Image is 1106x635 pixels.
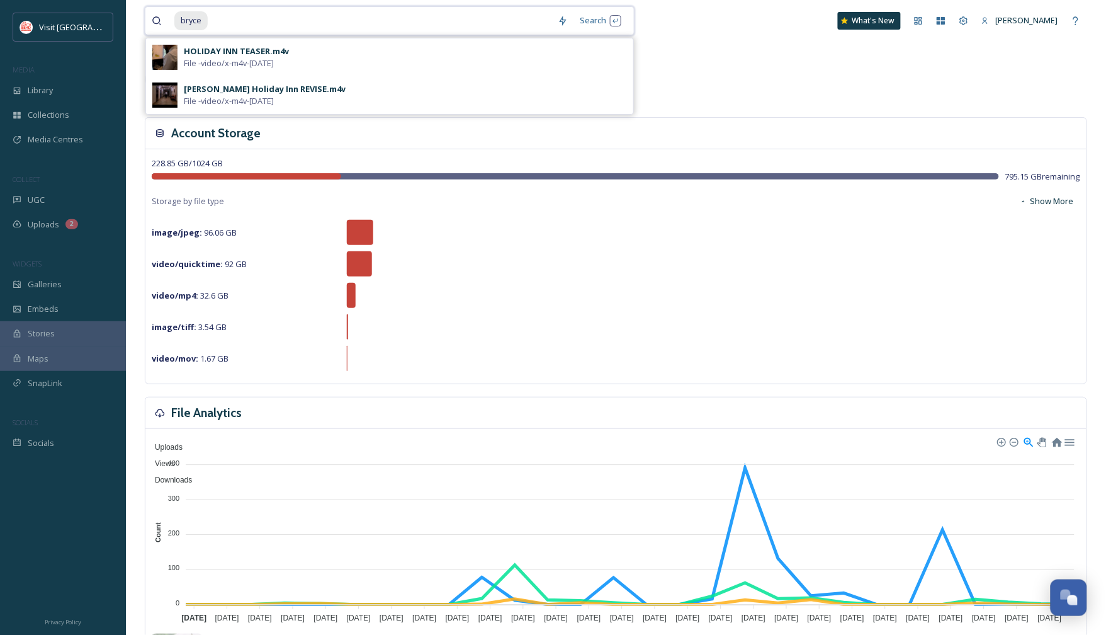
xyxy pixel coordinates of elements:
[28,194,45,206] span: UGC
[1051,436,1062,447] div: Reset Zoom
[1013,189,1080,214] button: Show More
[28,278,62,290] span: Galleries
[152,258,247,270] span: 92 GB
[145,459,175,468] span: Views
[20,21,33,33] img: vsbm-stackedMISH_CMYKlogo2017.jpg
[152,353,198,364] strong: video/mov :
[28,219,59,231] span: Uploads
[643,614,667,622] tspan: [DATE]
[65,219,78,229] div: 2
[28,84,53,96] span: Library
[1009,437,1018,446] div: Zoom Out
[1051,580,1087,616] button: Open Chat
[577,614,601,622] tspan: [DATE]
[1005,171,1080,183] span: 795.15 GB remaining
[1005,614,1029,622] tspan: [DATE]
[184,83,346,95] div: [PERSON_NAME] Holiday Inn REVISE.m4v
[152,83,178,108] img: 868b576e-ab77-4011-81d1-dc7b3fa231a1.jpg
[676,614,700,622] tspan: [DATE]
[775,614,799,622] tspan: [DATE]
[45,618,81,626] span: Privacy Policy
[28,353,48,365] span: Maps
[168,529,179,537] tspan: 200
[347,614,371,622] tspan: [DATE]
[996,14,1058,26] span: [PERSON_NAME]
[808,614,832,622] tspan: [DATE]
[215,614,239,622] tspan: [DATE]
[281,614,305,622] tspan: [DATE]
[742,614,765,622] tspan: [DATE]
[152,45,178,70] img: 7ba8aa47-04bc-451b-acee-17051838846c.jpg
[511,614,535,622] tspan: [DATE]
[28,377,62,389] span: SnapLink
[939,614,963,622] tspan: [DATE]
[906,614,930,622] tspan: [DATE]
[152,353,229,364] span: 1.67 GB
[840,614,864,622] tspan: [DATE]
[28,437,54,449] span: Socials
[171,124,261,142] h3: Account Storage
[1038,614,1062,622] tspan: [DATE]
[152,195,224,207] span: Storage by file type
[145,476,192,484] span: Downloads
[152,227,237,238] span: 96.06 GB
[152,157,223,169] span: 228.85 GB / 1024 GB
[171,404,242,422] h3: File Analytics
[972,614,996,622] tspan: [DATE]
[478,614,502,622] tspan: [DATE]
[13,65,35,74] span: MEDIA
[574,8,628,33] div: Search
[412,614,436,622] tspan: [DATE]
[176,599,179,607] tspan: 0
[28,303,59,315] span: Embeds
[45,614,81,629] a: Privacy Policy
[154,522,162,542] text: Count
[152,227,202,238] strong: image/jpeg :
[28,134,83,146] span: Media Centres
[152,290,198,301] strong: video/mp4 :
[152,321,227,333] span: 3.54 GB
[1037,438,1045,445] div: Panning
[152,321,196,333] strong: image/tiff :
[314,614,338,622] tspan: [DATE]
[184,45,289,57] div: HOLIDAY INN TEASER.m4v
[39,21,137,33] span: Visit [GEOGRAPHIC_DATA]
[248,614,272,622] tspan: [DATE]
[13,259,42,268] span: WIDGETS
[28,109,69,121] span: Collections
[446,614,470,622] tspan: [DATE]
[610,614,634,622] tspan: [DATE]
[174,11,208,30] span: bryce
[145,443,183,452] span: Uploads
[1023,436,1034,447] div: Selection Zoom
[152,258,223,270] strong: video/quicktime :
[709,614,733,622] tspan: [DATE]
[28,328,55,340] span: Stories
[838,12,901,30] a: What's New
[168,459,179,467] tspan: 400
[975,8,1064,33] a: [PERSON_NAME]
[13,418,38,427] span: SOCIALS
[380,614,403,622] tspan: [DATE]
[873,614,897,622] tspan: [DATE]
[184,57,274,69] span: File - video/x-m4v - [DATE]
[184,95,274,107] span: File - video/x-m4v - [DATE]
[152,290,229,301] span: 32.6 GB
[168,564,179,572] tspan: 100
[13,174,40,184] span: COLLECT
[545,614,568,622] tspan: [DATE]
[168,495,179,502] tspan: 300
[996,437,1005,446] div: Zoom In
[181,614,206,622] tspan: [DATE]
[1064,436,1075,447] div: Menu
